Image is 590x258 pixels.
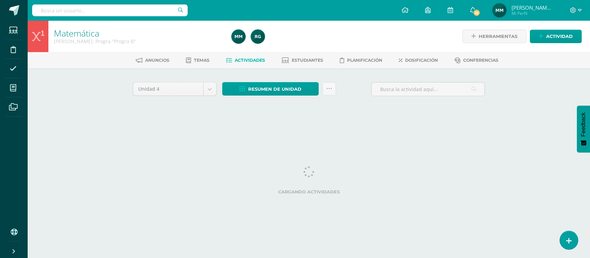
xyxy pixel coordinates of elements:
[54,38,223,44] div: Quinto Bach. Progra 'Progra B'
[235,58,265,63] span: Actividades
[222,82,319,96] a: Resumen de unidad
[186,55,209,66] a: Temas
[512,4,553,11] span: [PERSON_NAME] de [PERSON_NAME]
[248,83,301,96] span: Resumen de unidad
[530,30,582,43] a: Actividad
[194,58,209,63] span: Temas
[405,58,438,63] span: Dosificación
[493,3,506,17] img: 1eb62c5f52af67772d86aeebb57c5bc6.png
[32,4,188,16] input: Busca un usuario...
[372,82,485,96] input: Busca la actividad aquí...
[577,106,590,152] button: Feedback - Mostrar encuesta
[512,10,553,16] span: Mi Perfil
[292,58,323,63] span: Estudiantes
[226,55,265,66] a: Actividades
[136,55,169,66] a: Anuncios
[133,189,485,195] label: Cargando actividades
[340,55,382,66] a: Planificación
[473,9,480,17] span: 25
[145,58,169,63] span: Anuncios
[232,30,245,43] img: 1eb62c5f52af67772d86aeebb57c5bc6.png
[138,82,198,96] span: Unidad 4
[455,55,498,66] a: Conferencias
[54,28,223,38] h1: Matemática
[463,58,498,63] span: Conferencias
[580,112,587,137] span: Feedback
[282,55,323,66] a: Estudiantes
[251,30,265,43] img: e044b199acd34bf570a575bac584e1d1.png
[479,30,517,43] span: Herramientas
[546,30,573,43] span: Actividad
[133,82,216,96] a: Unidad 4
[54,27,99,39] a: Matemática
[462,30,526,43] a: Herramientas
[399,55,438,66] a: Dosificación
[347,58,382,63] span: Planificación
